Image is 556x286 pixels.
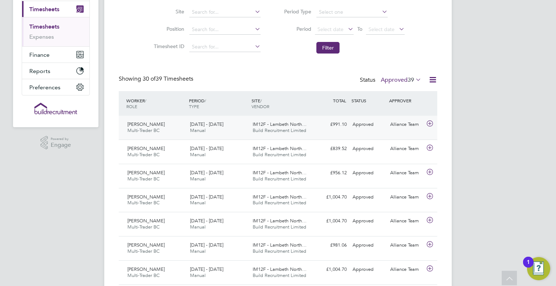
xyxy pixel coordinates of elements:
span: Multi-Trader BC [127,224,160,230]
span: IM12F - Lambeth North… [253,121,307,127]
img: buildrec-logo-retina.png [34,103,77,114]
div: Approved [350,119,387,131]
span: [DATE] - [DATE] [190,194,223,200]
a: Expenses [29,33,54,40]
span: Build Recruitment Limited [253,200,306,206]
span: Manual [190,200,206,206]
input: Search for... [189,42,261,52]
div: STATUS [350,94,387,107]
div: Alliance Team [387,191,425,203]
span: Multi-Trader BC [127,248,160,254]
button: Open Resource Center, 1 new notification [527,257,550,280]
span: Preferences [29,84,60,91]
button: Filter [316,42,340,54]
span: IM12F - Lambeth North… [253,266,307,272]
label: Period Type [279,8,311,15]
label: Timesheet ID [152,43,184,50]
span: 30 of [143,75,156,82]
div: Alliance Team [387,264,425,276]
span: Manual [190,248,206,254]
input: Search for... [189,25,261,35]
span: [PERSON_NAME] [127,242,165,248]
div: Showing [119,75,195,83]
span: [PERSON_NAME] [127,218,165,224]
span: IM12F - Lambeth North… [253,145,307,151]
div: WORKER [125,94,187,113]
div: £839.52 [312,143,350,155]
span: [PERSON_NAME] [127,170,165,176]
a: Timesheets [29,23,59,30]
span: IM12F - Lambeth North… [253,218,307,224]
span: / [205,98,206,103]
span: Manual [190,272,206,278]
span: [PERSON_NAME] [127,266,165,272]
span: Engage [51,142,71,148]
div: Approved [350,264,387,276]
span: TYPE [189,103,199,109]
span: Timesheets [29,6,59,13]
span: Multi-Trader BC [127,200,160,206]
div: APPROVER [387,94,425,107]
a: Go to home page [22,103,90,114]
input: Select one [316,7,388,17]
div: Approved [350,191,387,203]
span: Select date [317,26,344,33]
div: Approved [350,239,387,251]
div: Alliance Team [387,143,425,155]
button: Timesheets [22,1,89,17]
div: 1 [527,262,530,272]
div: Alliance Team [387,167,425,179]
span: TOTAL [333,98,346,103]
span: Build Recruitment Limited [253,248,306,254]
span: Multi-Trader BC [127,127,160,133]
div: SITE [250,94,312,113]
span: [PERSON_NAME] [127,194,165,200]
span: IM12F - Lambeth North… [253,242,307,248]
span: Manual [190,176,206,182]
span: Manual [190,224,206,230]
span: [DATE] - [DATE] [190,266,223,272]
div: £956.12 [312,167,350,179]
button: Preferences [22,79,89,95]
button: Finance [22,47,89,63]
span: Multi-Trader BC [127,176,160,182]
label: Site [152,8,184,15]
span: Powered by [51,136,71,142]
div: Alliance Team [387,215,425,227]
div: £1,004.70 [312,264,350,276]
span: Select date [368,26,395,33]
div: Alliance Team [387,239,425,251]
span: Finance [29,51,50,58]
span: Build Recruitment Limited [253,272,306,278]
span: VENDOR [252,103,269,109]
div: Approved [350,215,387,227]
span: [DATE] - [DATE] [190,170,223,176]
span: Build Recruitment Limited [253,151,306,158]
div: £1,004.70 [312,191,350,203]
span: Reports [29,68,50,74]
span: Multi-Trader BC [127,272,160,278]
span: 39 [408,76,414,84]
span: [DATE] - [DATE] [190,121,223,127]
button: Reports [22,63,89,79]
span: 39 Timesheets [143,75,193,82]
span: IM12F - Lambeth North… [253,194,307,200]
span: [DATE] - [DATE] [190,242,223,248]
span: Manual [190,127,206,133]
span: / [260,98,262,103]
span: Build Recruitment Limited [253,176,306,182]
div: Alliance Team [387,119,425,131]
span: Multi-Trader BC [127,151,160,158]
span: [DATE] - [DATE] [190,218,223,224]
div: £981.06 [312,239,350,251]
span: Build Recruitment Limited [253,127,306,133]
div: Approved [350,167,387,179]
span: [DATE] - [DATE] [190,145,223,151]
div: Status [360,75,423,85]
input: Search for... [189,7,261,17]
div: £1,004.70 [312,215,350,227]
label: Period [279,26,311,32]
div: PERIOD [187,94,250,113]
span: IM12F - Lambeth North… [253,170,307,176]
label: Approved [381,76,421,84]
